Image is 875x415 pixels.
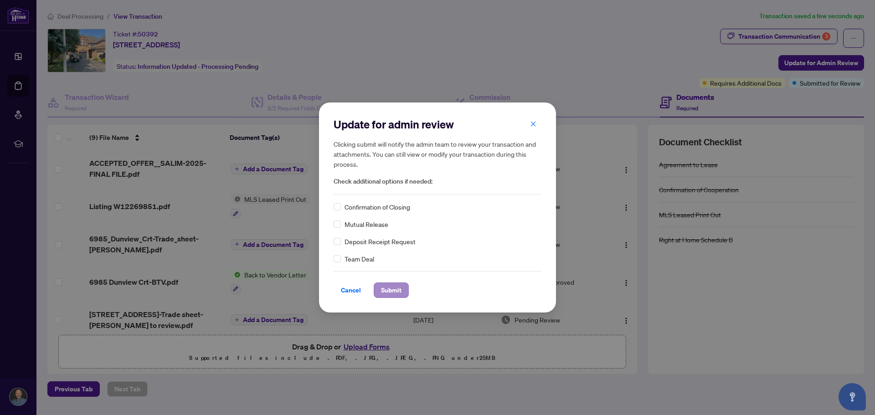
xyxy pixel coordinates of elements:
[530,121,536,127] span: close
[345,254,374,264] span: Team Deal
[374,282,409,298] button: Submit
[341,283,361,297] span: Cancel
[334,139,541,169] h5: Clicking submit will notify the admin team to review your transaction and attachments. You can st...
[334,117,541,132] h2: Update for admin review
[345,236,416,246] span: Deposit Receipt Request
[381,283,401,297] span: Submit
[839,383,866,410] button: Open asap
[334,282,368,298] button: Cancel
[334,176,541,187] span: Check additional options if needed:
[345,219,388,229] span: Mutual Release
[345,202,410,212] span: Confirmation of Closing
